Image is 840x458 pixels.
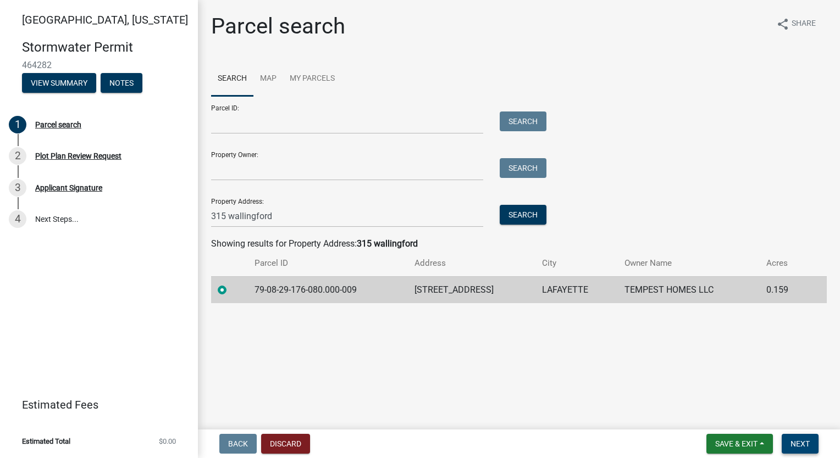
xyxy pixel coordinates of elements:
[22,73,96,93] button: View Summary
[535,276,618,303] td: LAFAYETTE
[159,438,176,445] span: $0.00
[283,62,341,97] a: My Parcels
[219,434,257,454] button: Back
[22,79,96,88] wm-modal-confirm: Summary
[9,179,26,197] div: 3
[500,158,546,178] button: Search
[9,394,180,416] a: Estimated Fees
[101,73,142,93] button: Notes
[253,62,283,97] a: Map
[22,40,189,55] h4: Stormwater Permit
[792,18,816,31] span: Share
[618,276,760,303] td: TEMPEST HOMES LLC
[500,111,546,131] button: Search
[35,184,102,192] div: Applicant Signature
[35,121,81,129] div: Parcel search
[500,205,546,225] button: Search
[715,439,758,448] span: Save & Exit
[211,13,345,40] h1: Parcel search
[211,62,253,97] a: Search
[22,60,176,70] span: 464282
[248,276,408,303] td: 79-08-29-176-080.000-009
[9,116,26,133] div: 1
[760,250,809,276] th: Acres
[101,79,142,88] wm-modal-confirm: Notes
[408,276,536,303] td: [STREET_ADDRESS]
[22,13,188,26] span: [GEOGRAPHIC_DATA], [US_STATE]
[9,147,26,165] div: 2
[408,250,536,276] th: Address
[357,238,418,249] strong: 315 wallingford
[767,13,825,35] button: shareShare
[535,250,618,276] th: City
[9,210,26,228] div: 4
[261,434,310,454] button: Discard
[776,18,789,31] i: share
[22,438,70,445] span: Estimated Total
[211,237,827,250] div: Showing results for Property Address:
[760,276,809,303] td: 0.159
[248,250,408,276] th: Parcel ID
[706,434,773,454] button: Save & Exit
[618,250,760,276] th: Owner Name
[782,434,819,454] button: Next
[35,152,121,160] div: Plot Plan Review Request
[228,439,248,448] span: Back
[791,439,810,448] span: Next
